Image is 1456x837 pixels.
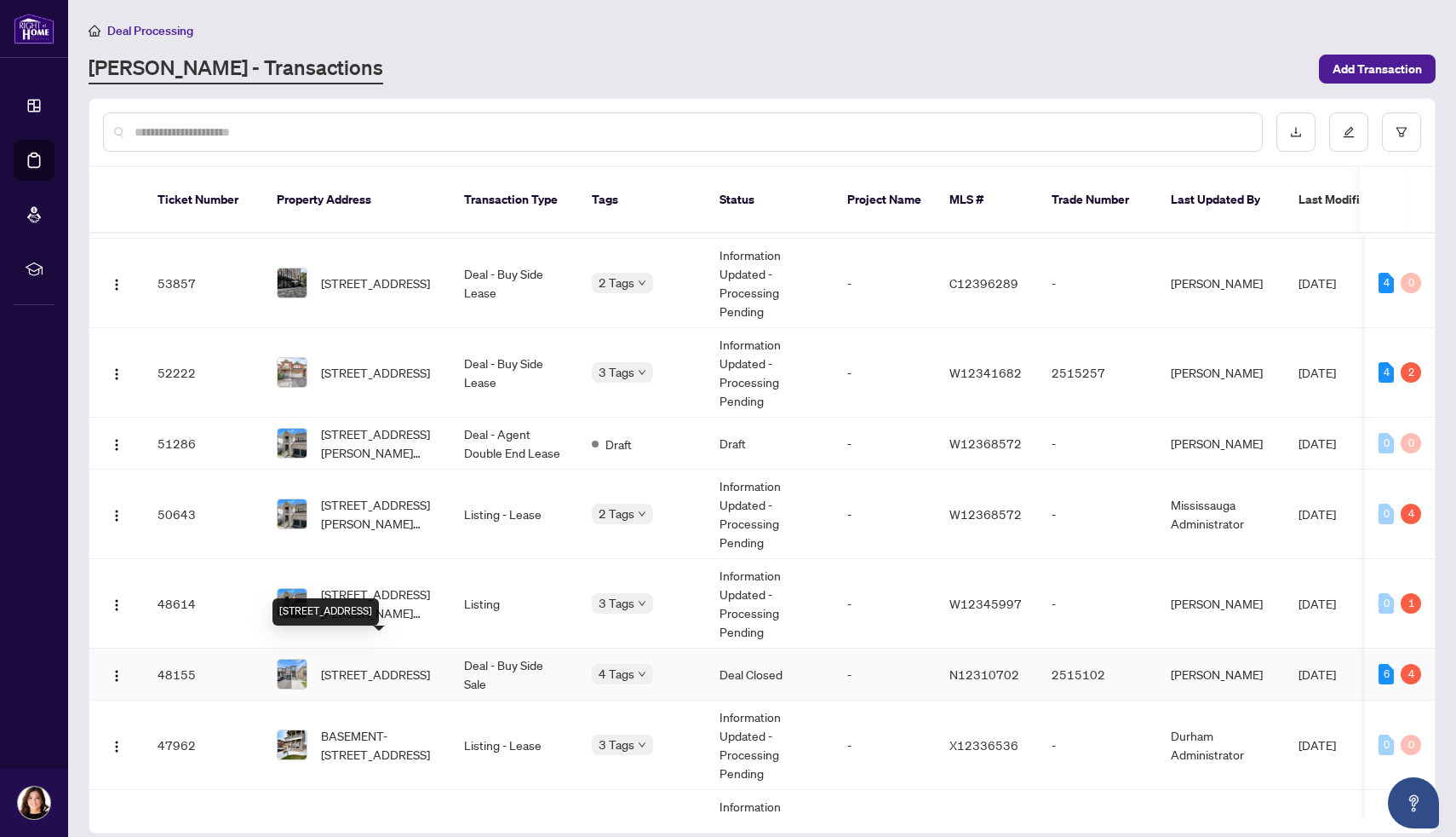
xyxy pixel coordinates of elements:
[103,500,130,528] button: Logo
[706,418,834,470] td: Draft
[1290,126,1302,138] span: download
[1401,433,1421,453] div: 0
[1329,113,1368,152] button: edit
[450,559,578,649] td: Listing
[89,25,100,37] span: home
[1157,418,1285,470] td: [PERSON_NAME]
[278,499,307,528] img: thumbnail-img
[89,54,383,84] a: [PERSON_NAME] - Transactions
[1379,735,1394,755] div: 0
[638,599,646,608] span: down
[1379,664,1394,684] div: 6
[834,470,936,559] td: -
[450,328,578,418] td: Deal - Buy Side Lease
[321,665,430,684] span: [STREET_ADDRESS]
[1379,433,1394,453] div: 0
[638,670,646,678] span: down
[1379,504,1394,524] div: 0
[1401,362,1421,383] div: 2
[1379,593,1394,614] div: 0
[834,418,936,470] td: -
[1038,418,1157,470] td: -
[638,279,646,287] span: down
[605,435,632,453] span: Draft
[706,239,834,328] td: Information Updated - Processing Pending
[144,239,263,328] td: 53857
[321,424,437,462] span: [STREET_ADDRESS][PERSON_NAME][PERSON_NAME]
[144,470,263,559] td: 50643
[949,596,1022,611] span: W12345997
[834,701,936,790] td: -
[450,418,578,470] td: Deal - Agent Double End Lease
[1298,506,1336,522] span: [DATE]
[278,730,307,759] img: thumbnail-img
[949,365,1022,380] span: W12341682
[949,275,1018,291] span: C12396289
[321,726,437,764] span: BASEMENT-[STREET_ADDRESS]
[706,701,834,790] td: Information Updated - Processing Pending
[103,590,130,617] button: Logo
[1157,470,1285,559] td: Mississauga Administrator
[110,669,123,683] img: Logo
[1038,701,1157,790] td: -
[103,731,130,759] button: Logo
[949,436,1022,451] span: W12368572
[1157,701,1285,790] td: Durham Administrator
[1401,593,1421,614] div: 1
[272,598,379,626] div: [STREET_ADDRESS]
[706,470,834,559] td: Information Updated - Processing Pending
[450,701,578,790] td: Listing - Lease
[103,359,130,386] button: Logo
[14,13,54,44] img: logo
[949,506,1022,522] span: W12368572
[599,735,634,754] span: 3 Tags
[706,649,834,701] td: Deal Closed
[1401,504,1421,524] div: 4
[1298,365,1336,380] span: [DATE]
[1298,436,1336,451] span: [DATE]
[103,430,130,457] button: Logo
[263,167,450,234] th: Property Address
[144,167,263,234] th: Ticket Number
[1157,167,1285,234] th: Last Updated By
[110,438,123,452] img: Logo
[450,649,578,701] td: Deal - Buy Side Sale
[1379,362,1394,383] div: 4
[1379,273,1394,293] div: 4
[144,328,263,418] td: 52222
[103,269,130,297] button: Logo
[599,664,634,684] span: 4 Tags
[278,429,307,458] img: thumbnail-img
[144,701,263,790] td: 47962
[834,328,936,418] td: -
[1319,55,1436,84] button: Add Transaction
[321,274,430,292] span: [STREET_ADDRESS]
[1333,55,1422,83] span: Add Transaction
[834,167,936,234] th: Project Name
[321,495,437,533] span: [STREET_ADDRESS][PERSON_NAME][PERSON_NAME]
[706,559,834,649] td: Information Updated - Processing Pending
[450,239,578,328] td: Deal - Buy Side Lease
[321,363,430,382] span: [STREET_ADDRESS]
[1038,239,1157,328] td: -
[599,273,634,292] span: 2 Tags
[278,589,307,618] img: thumbnail-img
[107,23,193,38] span: Deal Processing
[949,737,1018,753] span: X12336536
[1038,328,1157,418] td: 2515257
[706,328,834,418] td: Information Updated - Processing Pending
[144,418,263,470] td: 51286
[1396,126,1407,138] span: filter
[1157,649,1285,701] td: [PERSON_NAME]
[18,787,50,819] img: Profile Icon
[1298,737,1336,753] span: [DATE]
[1343,126,1355,138] span: edit
[638,510,646,518] span: down
[1157,559,1285,649] td: [PERSON_NAME]
[1276,113,1316,152] button: download
[110,367,123,381] img: Logo
[1157,239,1285,328] td: [PERSON_NAME]
[949,667,1019,682] span: N12310702
[1298,596,1336,611] span: [DATE]
[450,470,578,559] td: Listing - Lease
